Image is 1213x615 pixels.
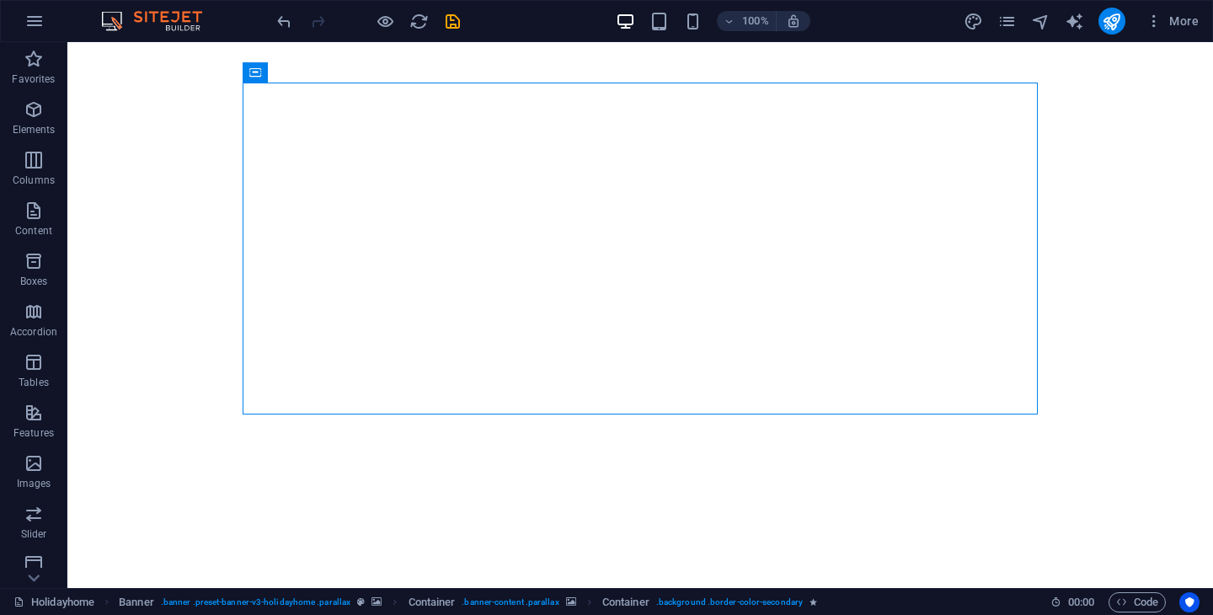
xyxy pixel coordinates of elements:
button: pages [997,11,1018,31]
p: Columns [13,174,55,187]
i: This element is a customizable preset [357,597,365,607]
button: 100% [717,11,777,31]
button: save [442,11,462,31]
p: Slider [21,527,47,541]
p: Features [13,426,54,440]
button: publish [1098,8,1125,35]
button: design [964,11,984,31]
i: Reload page [409,12,429,31]
p: Elements [13,123,56,136]
p: Tables [19,376,49,389]
button: undo [274,11,294,31]
a: Click to cancel selection. Double-click to open Pages [13,592,94,612]
span: . background .border-color-secondary [656,592,803,612]
span: Click to select. Double-click to edit [119,592,154,612]
span: Code [1116,592,1158,612]
h6: Session time [1050,592,1095,612]
span: Click to select. Double-click to edit [602,592,649,612]
span: 00 00 [1068,592,1094,612]
button: Code [1109,592,1166,612]
i: Pages (Ctrl+Alt+S) [997,12,1017,31]
p: Favorites [12,72,55,86]
span: . banner .preset-banner-v3-holidayhome .parallax [161,592,350,612]
button: More [1139,8,1205,35]
p: Images [17,477,51,490]
h6: 100% [742,11,769,31]
nav: breadcrumb [119,592,817,612]
i: This element contains a background [566,597,576,607]
i: Save (Ctrl+S) [443,12,462,31]
i: On resize automatically adjust zoom level to fit chosen device. [786,13,801,29]
i: Design (Ctrl+Alt+Y) [964,12,983,31]
i: Publish [1102,12,1121,31]
span: . banner-content .parallax [462,592,558,612]
span: Click to select. Double-click to edit [409,592,456,612]
button: text_generator [1065,11,1085,31]
span: More [1146,13,1199,29]
i: This element contains a background [371,597,382,607]
i: Element contains an animation [810,597,817,607]
p: Content [15,224,52,238]
button: navigator [1031,11,1051,31]
p: Accordion [10,325,57,339]
i: Undo: Change background color (Ctrl+Z) [275,12,294,31]
p: Boxes [20,275,48,288]
span: : [1080,596,1082,608]
button: Usercentrics [1179,592,1200,612]
i: AI Writer [1065,12,1084,31]
button: reload [409,11,429,31]
i: Navigator [1031,12,1050,31]
img: Editor Logo [97,11,223,31]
